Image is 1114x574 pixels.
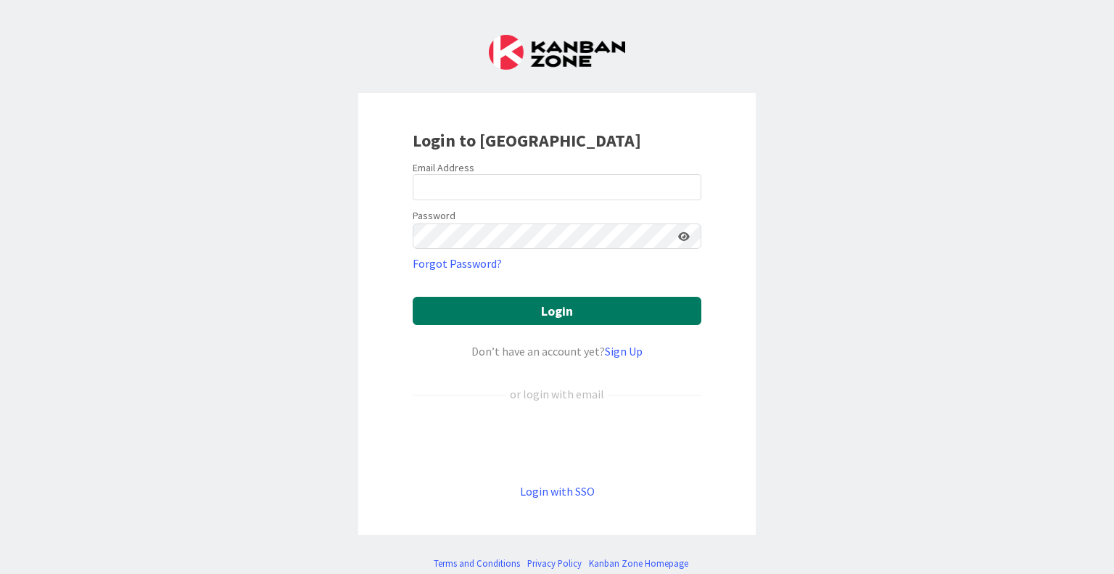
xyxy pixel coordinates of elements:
[413,208,455,224] label: Password
[413,255,502,272] a: Forgot Password?
[527,557,582,570] a: Privacy Policy
[405,427,709,459] iframe: Kirjaudu Google-tilillä -painike
[413,343,701,360] div: Don’t have an account yet?
[506,385,608,403] div: or login with email
[520,484,595,499] a: Login with SSO
[413,161,474,174] label: Email Address
[434,557,520,570] a: Terms and Conditions
[605,344,643,358] a: Sign Up
[413,129,641,152] b: Login to [GEOGRAPHIC_DATA]
[589,557,688,570] a: Kanban Zone Homepage
[489,35,625,70] img: Kanban Zone
[413,297,701,325] button: Login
